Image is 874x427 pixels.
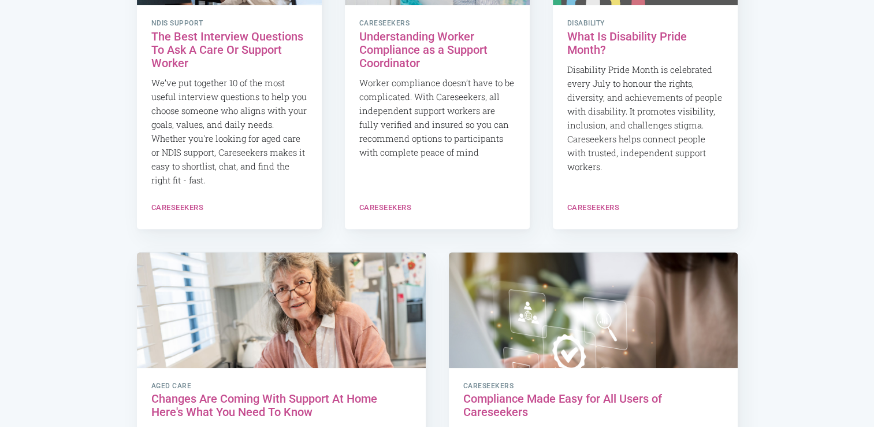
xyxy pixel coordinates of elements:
a: Disability What Is Disability Pride Month? Disability Pride Month is celebrated every July to hon... [553,5,738,186]
p: Worker compliance doesn’t have to be complicated. With Careseekers, all independent support worke... [359,76,515,159]
span: Aged Care [151,382,411,391]
h2: Understanding Worker Compliance as a Support Coordinator [359,30,515,70]
a: Careseekers [151,203,204,212]
a: Careseekers [567,203,620,212]
span: Disability [567,20,723,28]
p: We’ve put together 10 of the most useful interview questions to help you choose someone who align... [151,76,307,187]
a: Careseekers [359,203,412,212]
span: careseekers [359,20,515,28]
h2: Changes Are Coming With Support At Home Here's What You Need To Know [151,392,411,419]
span: careseekers [463,382,723,391]
a: careseekers Understanding Worker Compliance as a Support Coordinator Worker compliance doesn’t ha... [345,5,530,172]
h2: Compliance Made Easy for All Users of Careseekers [463,392,723,419]
p: Disability Pride Month is celebrated every July to honour the rights, diversity, and achievements... [567,62,723,174]
h2: The Best Interview Questions To Ask A Care Or Support Worker [151,30,307,70]
a: NDIS Support The Best Interview Questions To Ask A Care Or Support Worker We’ve put together 10 o... [137,5,322,200]
span: NDIS Support [151,20,307,28]
h2: What Is Disability Pride Month? [567,30,723,57]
